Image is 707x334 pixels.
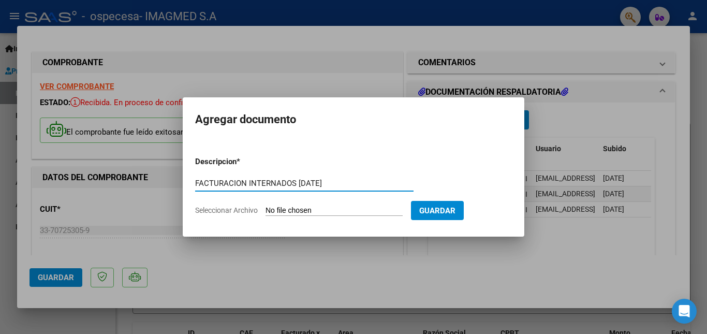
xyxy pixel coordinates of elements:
span: Seleccionar Archivo [195,206,258,214]
span: Guardar [419,206,455,215]
p: Descripcion [195,156,290,168]
h2: Agregar documento [195,110,512,129]
button: Guardar [411,201,464,220]
div: Open Intercom Messenger [672,299,697,324]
